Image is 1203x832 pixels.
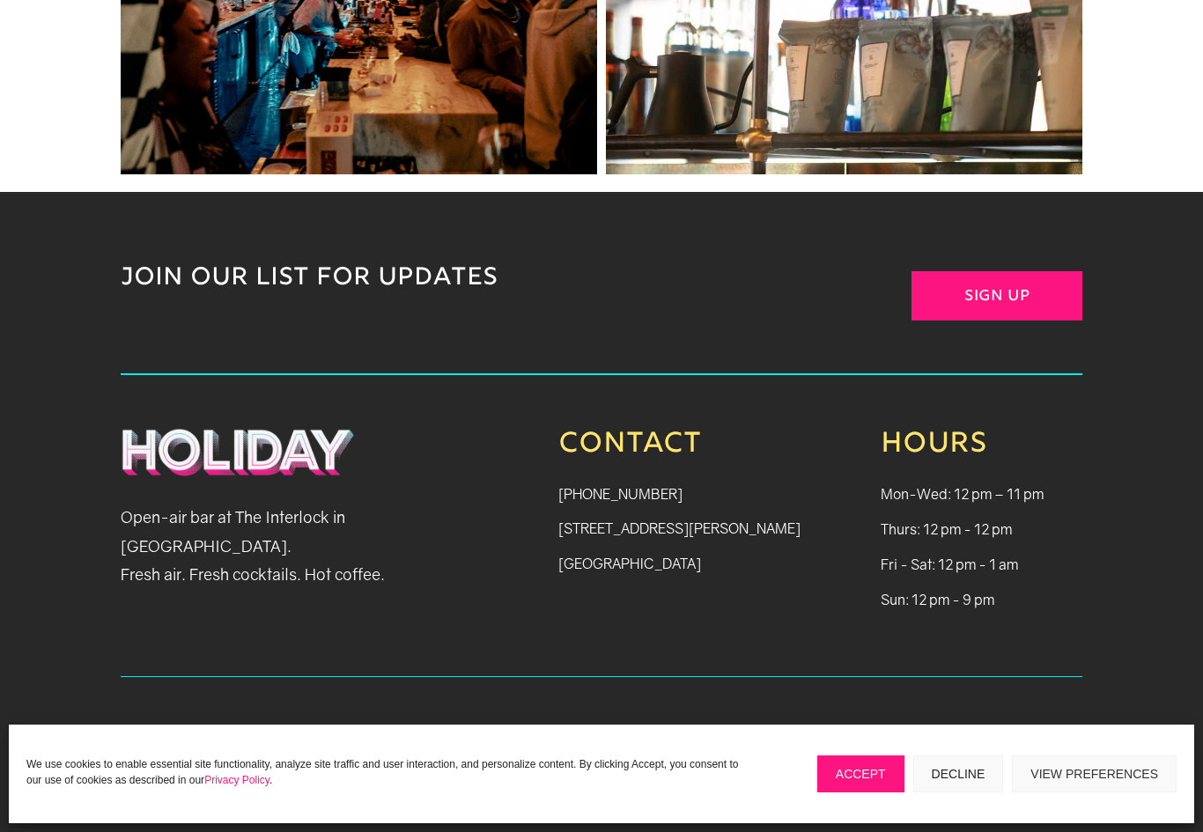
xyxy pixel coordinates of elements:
[558,428,828,470] h3: Contact
[881,519,1081,554] p: Thurs: 12 pm - 12 pm
[204,774,269,786] a: Privacy Policy
[881,483,1081,519] p: Mon-Wed: 12 pm – 11 pm
[817,755,904,792] button: Accept
[913,755,1004,792] button: Decline
[911,271,1082,320] a: Sign Up
[558,555,701,572] a: [GEOGRAPHIC_DATA]
[26,756,756,788] p: We use cookies to enable essential site functionality, analyze site traffic and user interaction,...
[881,428,1081,470] h3: Hours
[558,485,683,503] a: [PHONE_NUMBER]
[121,465,356,479] a: Holiday
[121,262,830,294] p: JOIN OUR LIST FOR UPDATES
[121,428,356,476] img: Holiday
[121,503,506,588] p: Open-air bar at The Interlock in [GEOGRAPHIC_DATA]. Fresh air. Fresh cocktails. Hot coffee.
[1012,755,1177,792] button: View preferences
[881,589,1081,610] p: Sun: 12 pm - 9 pm
[558,519,801,537] a: [STREET_ADDRESS][PERSON_NAME]
[881,554,1081,589] p: Fri - Sat: 12 pm - 1 am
